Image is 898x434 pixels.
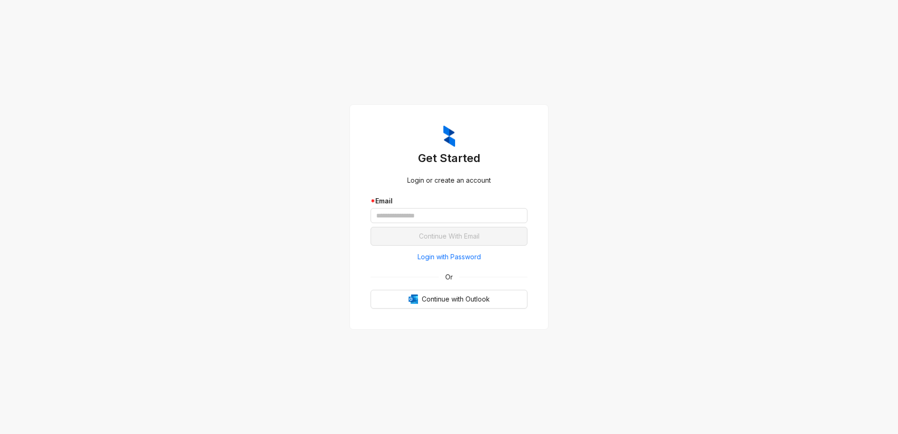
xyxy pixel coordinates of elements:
[371,151,527,166] h3: Get Started
[409,294,418,304] img: Outlook
[371,227,527,246] button: Continue With Email
[371,290,527,309] button: OutlookContinue with Outlook
[371,175,527,186] div: Login or create an account
[371,249,527,264] button: Login with Password
[443,125,455,147] img: ZumaIcon
[371,196,527,206] div: Email
[422,294,490,304] span: Continue with Outlook
[418,252,481,262] span: Login with Password
[439,272,459,282] span: Or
